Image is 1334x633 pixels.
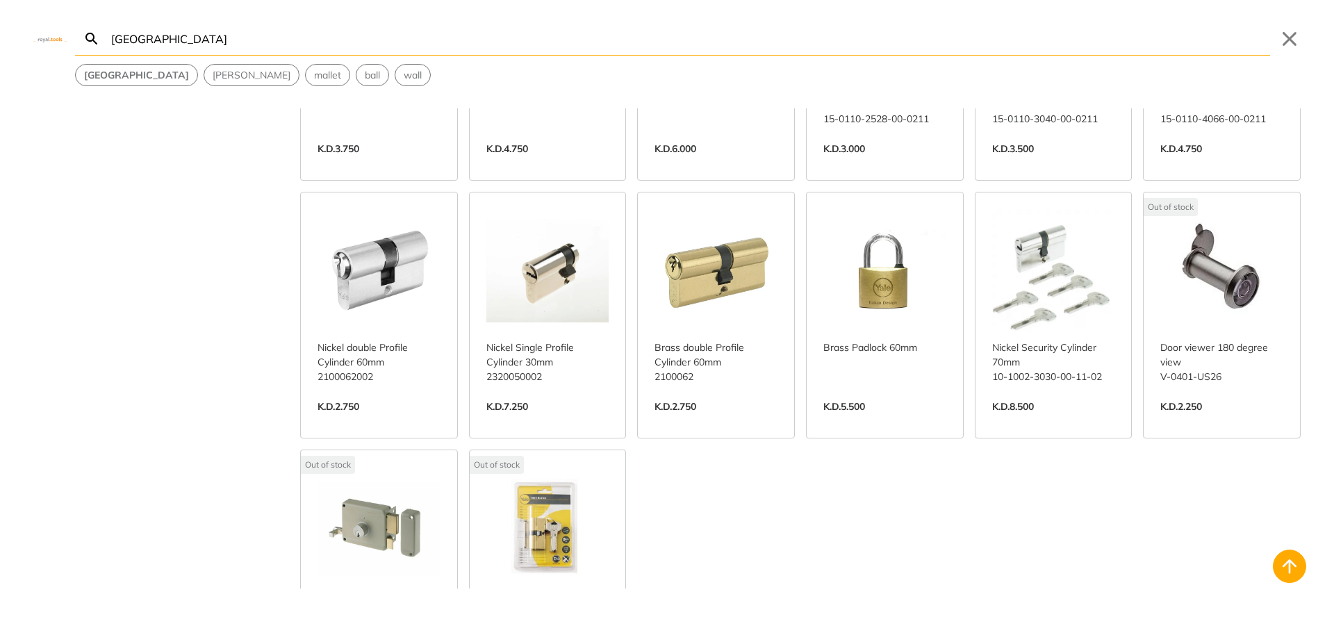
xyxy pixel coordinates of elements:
[395,64,431,86] div: Suggestion: wall
[84,69,189,81] strong: [GEOGRAPHIC_DATA]
[33,35,67,42] img: Close
[204,64,299,86] div: Suggestion: allen
[301,456,355,474] div: Out of stock
[470,456,524,474] div: Out of stock
[83,31,100,47] svg: Search
[365,68,380,83] span: ball
[306,65,349,85] button: Select suggestion: mallet
[76,65,197,85] button: Select suggestion: yale
[1278,28,1301,50] button: Close
[395,65,430,85] button: Select suggestion: wall
[404,68,422,83] span: wall
[75,64,198,86] div: Suggestion: yale
[314,68,341,83] span: mallet
[1144,198,1198,216] div: Out of stock
[356,64,389,86] div: Suggestion: ball
[108,22,1270,55] input: Search…
[305,64,350,86] div: Suggestion: mallet
[1273,550,1306,583] button: Back to top
[1278,555,1301,577] svg: Back to top
[213,68,290,83] span: [PERSON_NAME]
[356,65,388,85] button: Select suggestion: ball
[204,65,299,85] button: Select suggestion: allen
